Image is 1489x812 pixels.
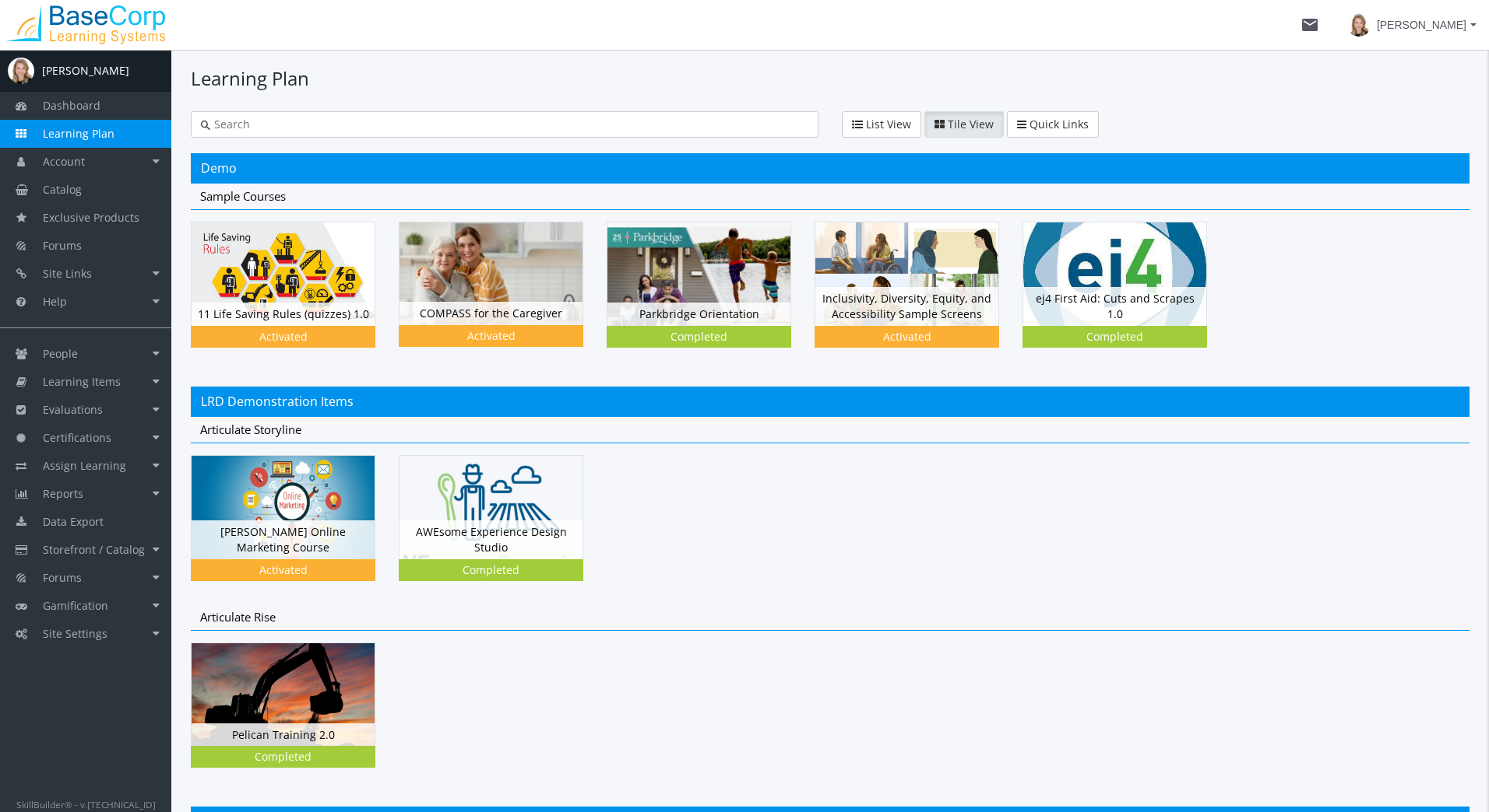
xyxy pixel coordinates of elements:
[610,329,788,345] div: Completed
[607,303,790,326] div: Parkbridge Orientation
[43,210,139,225] span: Exclusive Products
[1023,222,1230,370] div: ej4 First Aid: Cuts and Scrapes 1.0
[43,458,126,473] span: Assign Learning
[43,626,107,641] span: Site Settings
[43,514,104,529] span: Data Export
[402,562,580,578] div: Completed
[43,266,92,281] span: Site Links
[43,598,108,613] span: Gamification
[200,609,276,625] span: Articulate Rise
[43,182,82,197] span: Catalog
[866,117,911,131] span: List View
[43,486,83,501] span: Reports
[43,238,82,253] span: Forums
[400,302,583,325] div: COMPASS for the Caregiver
[8,58,34,84] img: profilePicture.png
[200,188,286,204] span: Sample Courses
[191,65,1470,92] h1: Learning Plan
[201,159,237,177] span: Demo
[43,346,78,361] span: People
[1030,117,1089,131] span: Quick Links
[402,328,580,344] div: Activated
[43,374,121,389] span: Learning Items
[194,562,372,578] div: Activated
[607,222,815,371] div: Parkbridge Orientation
[815,287,998,325] div: Inclusivity, Diversity, Equity, and Accessibility Sample Screens
[43,542,145,557] span: Storefront / Catalog
[192,520,375,558] div: [PERSON_NAME] Online Marketing Course
[210,117,808,132] input: Search
[42,63,129,79] div: [PERSON_NAME]
[191,222,399,370] div: 11 Life Saving Rules (quizzes) 1.0
[815,222,1023,370] div: Inclusivity, Diversity, Equity, and Accessibility Sample Screens
[43,570,82,585] span: Forums
[1026,329,1204,345] div: Completed
[818,329,996,345] div: Activated
[194,329,372,345] div: Activated
[1377,11,1466,39] span: [PERSON_NAME]
[192,303,375,326] div: 11 Life Saving Rules (quizzes) 1.0
[192,723,375,747] div: Pelican Training 2.0
[1301,16,1319,34] mat-icon: mail
[400,520,583,558] div: AWEsome Experience Design Studio
[43,126,114,141] span: Learning Plan
[399,455,607,604] div: AWEsome Experience Design Studio
[43,402,103,417] span: Evaluations
[191,455,399,604] div: [PERSON_NAME] Online Marketing Course
[1023,287,1206,325] div: ej4 First Aid: Cuts and Scrapes 1.0
[948,117,994,131] span: Tile View
[43,430,111,445] span: Certifications
[191,642,399,791] div: Pelican Training 2.0
[43,98,100,113] span: Dashboard
[201,393,354,410] span: LRD Demonstration Items
[43,154,85,169] span: Account
[43,294,67,309] span: Help
[16,798,156,810] small: SkillBuilder® - v.[TECHNICAL_ID]
[194,749,372,765] div: Completed
[200,422,301,437] span: Articulate Storyline
[399,222,607,370] div: COMPASS for the Caregiver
